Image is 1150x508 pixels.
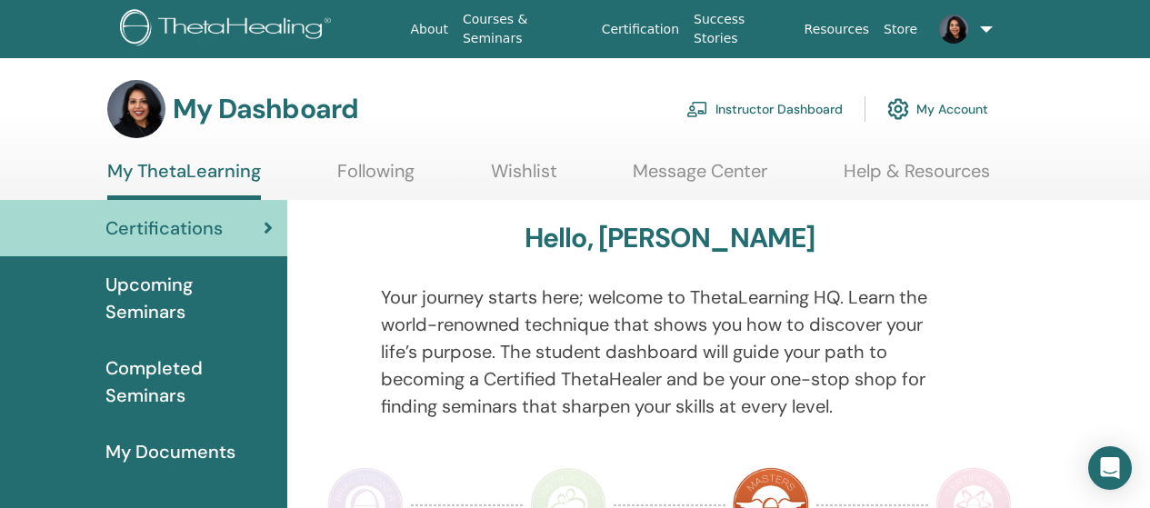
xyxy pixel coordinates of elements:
a: Certification [595,13,686,46]
a: Courses & Seminars [455,3,595,55]
h3: Hello, [PERSON_NAME] [525,222,815,254]
span: Certifications [105,214,223,242]
img: cog.svg [887,94,909,125]
a: Message Center [633,160,767,195]
span: Completed Seminars [105,354,273,409]
a: Resources [797,13,877,46]
a: Success Stories [686,3,796,55]
a: Store [876,13,925,46]
p: Your journey starts here; welcome to ThetaLearning HQ. Learn the world-renowned technique that sh... [381,284,959,420]
a: My ThetaLearning [107,160,261,200]
img: default.jpg [107,80,165,138]
a: Help & Resources [844,160,990,195]
a: About [404,13,455,46]
span: My Documents [105,438,235,465]
a: Following [337,160,415,195]
h3: My Dashboard [173,93,358,125]
img: chalkboard-teacher.svg [686,101,708,117]
div: Open Intercom Messenger [1088,446,1132,490]
a: Instructor Dashboard [686,89,843,129]
span: Upcoming Seminars [105,271,273,325]
img: default.jpg [939,15,968,44]
a: My Account [887,89,988,129]
img: logo.png [120,9,337,50]
a: Wishlist [491,160,557,195]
